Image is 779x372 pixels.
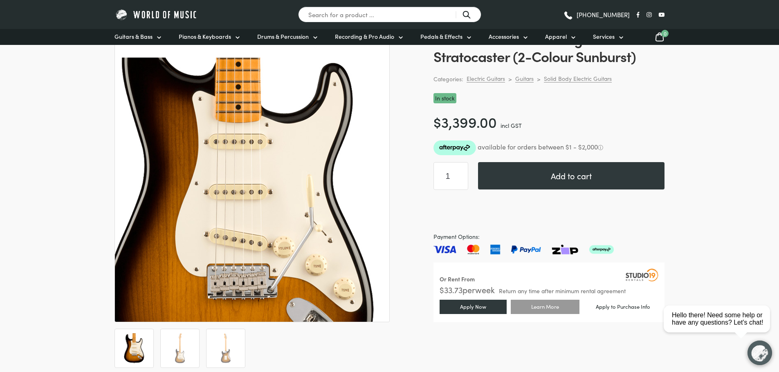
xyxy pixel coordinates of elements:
span: incl GST [501,121,522,129]
div: > [508,75,512,82]
span: Payment Options: [433,232,665,241]
span: $ 33.73 [440,284,462,295]
a: Learn More [511,300,579,314]
span: Return any time after minimum rental agreement [499,288,626,294]
input: Search for a product ... [298,7,481,22]
span: Pianos & Keyboards [179,32,231,41]
p: In stock [433,93,456,103]
span: Apparel [545,32,567,41]
img: Fender American Vintage II 1957 Stratocaster 2-Colour Sunburst full view [165,333,195,363]
span: Recording & Pro Audio [335,32,394,41]
bdi: 3,399.00 [433,111,497,131]
img: World of Music [114,8,198,21]
h1: Fender American Vintage II 1957 Stratocaster (2-Colour Sunburst) [433,30,665,65]
img: Fender American Vintage II 1957 Stratocaster 2-Colour Sunburst close view [119,333,149,363]
div: > [537,75,541,82]
span: Guitars & Bass [114,32,153,41]
a: Solid Body Electric Guitars [544,75,612,82]
a: Electric Guitars [467,75,505,82]
span: Services [593,32,615,41]
iframe: Chat with our support team [660,282,779,372]
span: $ [433,111,441,131]
input: Product quantity [433,162,468,190]
span: 0 [661,30,669,37]
span: Accessories [489,32,519,41]
button: Add to cart [478,162,665,189]
iframe: PayPal [433,200,665,222]
a: [PHONE_NUMBER] [563,9,630,21]
img: Pay with Master card, Visa, American Express and Paypal [433,245,614,254]
span: [PHONE_NUMBER] [577,11,630,18]
img: Fender American Vintage II 1957 Stratocaster 2-Colour Sunburst back view [211,333,241,363]
img: Studio19 Rentals [626,269,658,281]
a: Apply Now [440,300,507,314]
span: Categories: [433,74,463,84]
span: per week [462,284,495,295]
a: Apply to Purchase Info [584,301,662,313]
span: Pedals & Effects [420,32,462,41]
div: Or Rent From [440,274,475,284]
a: Guitars [515,75,534,82]
span: Drums & Percussion [257,32,309,41]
